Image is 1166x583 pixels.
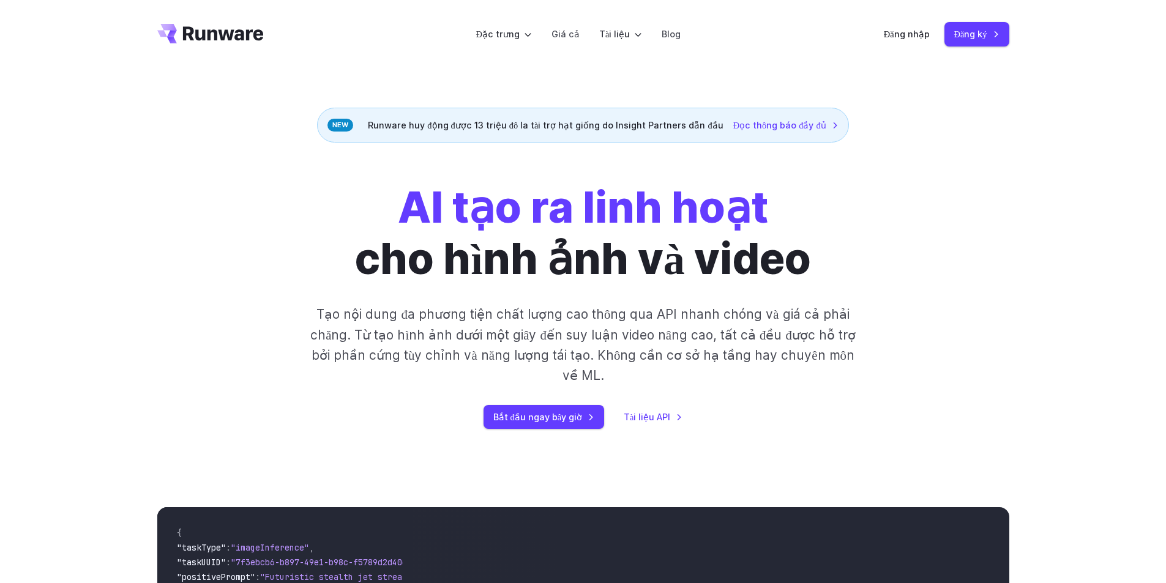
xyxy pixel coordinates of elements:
span: "Futuristic stealth jet streaking through a neon-lit cityscape with glowing purple exhaust" [260,571,706,582]
a: Đọc thông báo đầy đủ [733,118,839,132]
span: , [309,542,314,553]
a: Blog [662,27,681,41]
font: Tài liệu API [624,412,670,422]
font: Đăng ký [954,29,987,39]
a: Bắt đầu ngay bây giờ [484,405,605,429]
font: Blog [662,29,681,39]
span: : [255,571,260,582]
span: "taskUUID" [177,557,226,568]
span: : [226,542,231,553]
span: "7f3ebcb6-b897-49e1-b98c-f5789d2d40d7" [231,557,417,568]
font: cho hình ảnh và video [355,232,811,284]
font: Giá cả [551,29,580,39]
font: Runware huy động được 13 triệu đô la tài trợ hạt giống do Insight Partners dẫn đầu [368,120,723,130]
a: Đi tới / [157,24,264,43]
span: "taskType" [177,542,226,553]
font: Đăng nhập [884,29,930,39]
font: Đọc thông báo đầy đủ [733,120,826,130]
a: Đăng ký [944,22,1009,46]
span: { [177,527,182,538]
a: Giá cả [551,27,580,41]
font: Bắt đầu ngay bây giờ [493,412,583,422]
a: Đăng nhập [884,27,930,41]
span: : [226,557,231,568]
font: Đặc trưng [476,29,520,39]
font: Tài liệu [599,29,630,39]
font: AI tạo ra linh hoạt [398,181,768,233]
font: Tạo nội dung đa phương tiện chất lượng cao thông qua API nhanh chóng và giá cả phải chăng. Từ tạo... [310,306,856,383]
a: Tài liệu API [624,410,682,424]
span: "imageInference" [231,542,309,553]
span: "positivePrompt" [177,571,255,582]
